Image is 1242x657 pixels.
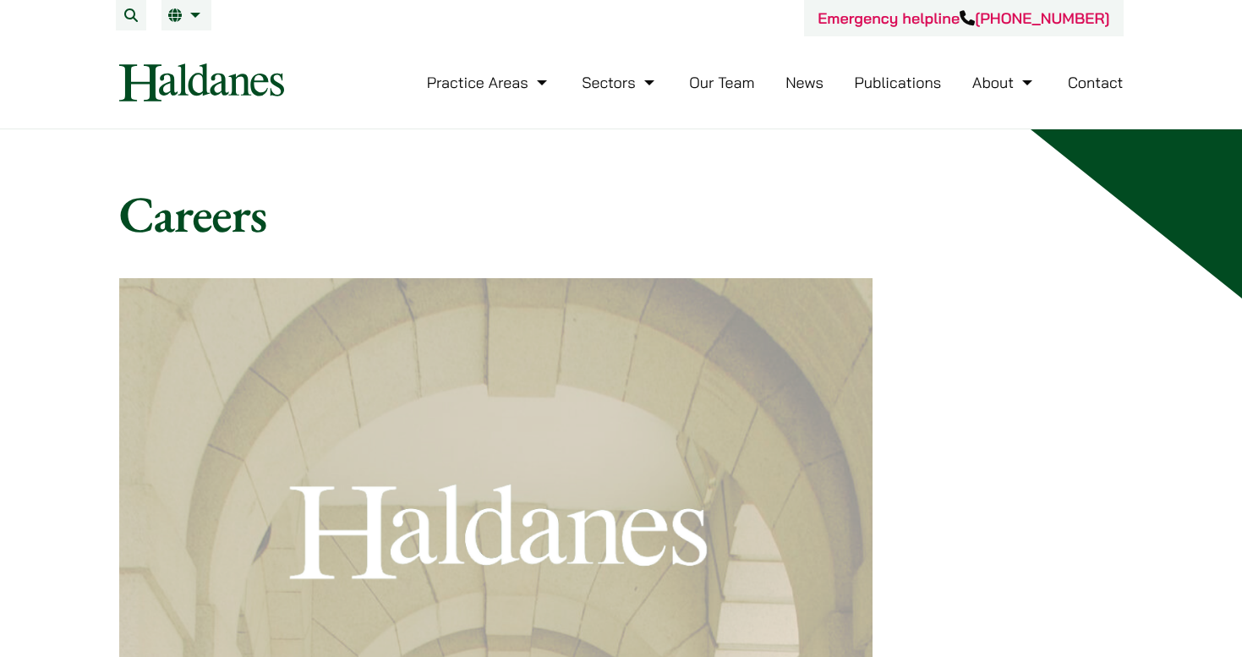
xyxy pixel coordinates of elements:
[818,8,1109,28] a: Emergency helpline[PHONE_NUMBER]
[427,73,551,92] a: Practice Areas
[168,8,205,22] a: EN
[582,73,658,92] a: Sectors
[785,73,823,92] a: News
[1068,73,1124,92] a: Contact
[855,73,942,92] a: Publications
[119,63,284,101] img: Logo of Haldanes
[972,73,1037,92] a: About
[689,73,754,92] a: Our Team
[119,183,1124,244] h1: Careers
